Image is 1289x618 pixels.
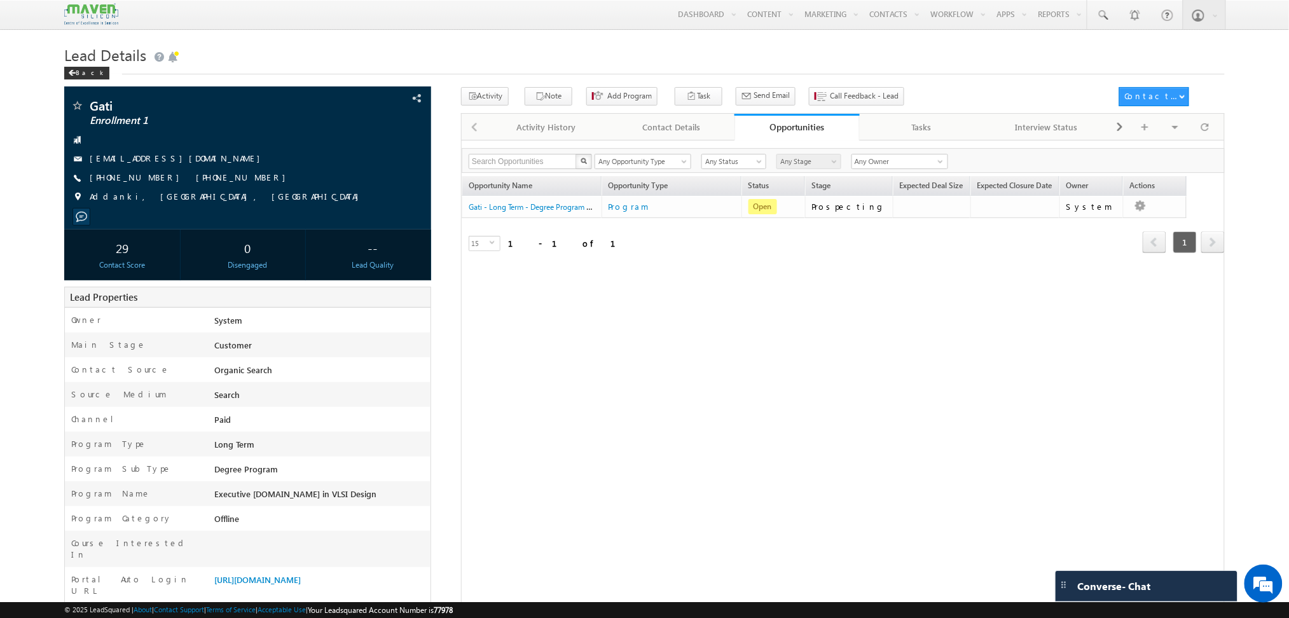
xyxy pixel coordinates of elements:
div: Organic Search [211,364,431,381]
img: d_60004797649_company_0_60004797649 [22,67,53,83]
label: Course Interested In [71,537,197,560]
div: Activity History [495,120,598,135]
div: Executive [DOMAIN_NAME] in VLSI Design [211,488,431,505]
div: Minimize live chat window [209,6,239,37]
img: Custom Logo [64,3,118,25]
a: Gati - Long Term - Degree Program - Offline - Executive [DOMAIN_NAME] in VLSI Design [469,201,764,212]
div: 0 [193,236,302,259]
a: next [1201,233,1225,253]
span: Opportunity Name [469,181,532,190]
span: Lead Details [64,45,146,65]
span: Actions [1124,179,1186,195]
div: Lead Quality [319,259,427,271]
span: select [490,240,500,245]
a: Contact Details [610,114,735,141]
div: Opportunities [744,121,850,133]
span: Call Feedback - Lead [830,90,899,102]
label: Portal Auto Login URL [71,573,197,596]
div: -- [319,236,427,259]
a: [EMAIL_ADDRESS][DOMAIN_NAME] [90,153,266,163]
span: Any Opportunity Type [595,156,683,167]
button: Call Feedback - Lead [809,87,904,106]
img: Search [581,158,587,164]
span: Enrollment 1 [90,114,320,127]
textarea: Type your message and hit 'Enter' [17,118,232,381]
em: Start Chat [173,392,231,409]
div: Chat with us now [66,67,214,83]
a: Opportunities [734,114,860,141]
a: Expected Closure Date [971,179,1059,195]
div: Interview Status [995,120,1098,135]
label: Owner [71,314,101,326]
input: Type to Search [851,154,948,169]
a: Any Opportunity Type [595,154,691,169]
span: 1 [1173,231,1197,253]
span: Expected Closure Date [977,181,1052,190]
span: Owner [1066,181,1089,190]
label: Source Medium [71,388,167,400]
span: Add Program [607,90,652,102]
label: Program Type [71,438,147,450]
div: Prospecting [812,201,887,212]
a: Status [742,179,804,195]
div: Long Term [211,438,431,456]
button: Task [675,87,722,106]
div: Search [211,388,431,406]
a: Any Stage [776,154,841,169]
span: Stage [812,181,831,190]
img: carter-drag [1059,580,1069,590]
a: prev [1143,233,1166,253]
span: Addanki, [GEOGRAPHIC_DATA], [GEOGRAPHIC_DATA] [90,191,365,203]
a: Acceptable Use [258,605,306,614]
button: Contact Actions [1119,87,1189,106]
div: Tasks [870,120,974,135]
span: Lead Properties [70,291,137,303]
div: Back [64,67,109,79]
div: Degree Program [211,463,431,481]
button: Activity [461,87,509,106]
span: Open [748,199,777,214]
a: Interview Status [984,114,1110,141]
span: Expected Deal Size [900,181,963,190]
label: Program SubType [71,463,172,474]
button: Add Program [586,87,658,106]
a: Program [609,199,736,214]
span: Gati [90,99,320,112]
div: System [211,314,431,332]
label: Program Category [71,512,172,524]
div: 29 [67,236,176,259]
div: Contact Actions [1125,90,1179,102]
label: Channel [71,413,123,425]
button: Note [525,87,572,106]
a: Expected Deal Size [893,179,970,195]
span: Converse - Chat [1078,580,1151,592]
span: 15 [469,237,490,251]
a: Tasks [860,114,985,141]
a: Terms of Service [206,605,256,614]
div: System [1066,201,1117,212]
div: Contact Details [620,120,724,135]
span: Your Leadsquared Account Number is [308,605,453,615]
a: [URL][DOMAIN_NAME] [214,574,301,585]
label: Program Name [71,488,151,499]
label: Contact Source [71,364,170,375]
span: Opportunity Type [602,179,741,195]
a: Back [64,66,116,77]
a: Stage [806,179,838,195]
span: prev [1143,231,1166,253]
span: © 2025 LeadSquared | | | | | [64,604,453,616]
div: Paid [211,413,431,431]
a: Contact Support [154,605,204,614]
div: Customer [211,339,431,357]
a: Any Status [701,154,766,169]
button: Send Email [736,87,796,106]
span: Any Stage [777,156,838,167]
a: Activity History [485,114,610,141]
span: Any Status [702,156,762,167]
span: next [1201,231,1225,253]
a: About [134,605,152,614]
span: 77978 [434,605,453,615]
div: Disengaged [193,259,302,271]
span: Send Email [754,90,790,101]
label: Main Stage [71,339,146,350]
